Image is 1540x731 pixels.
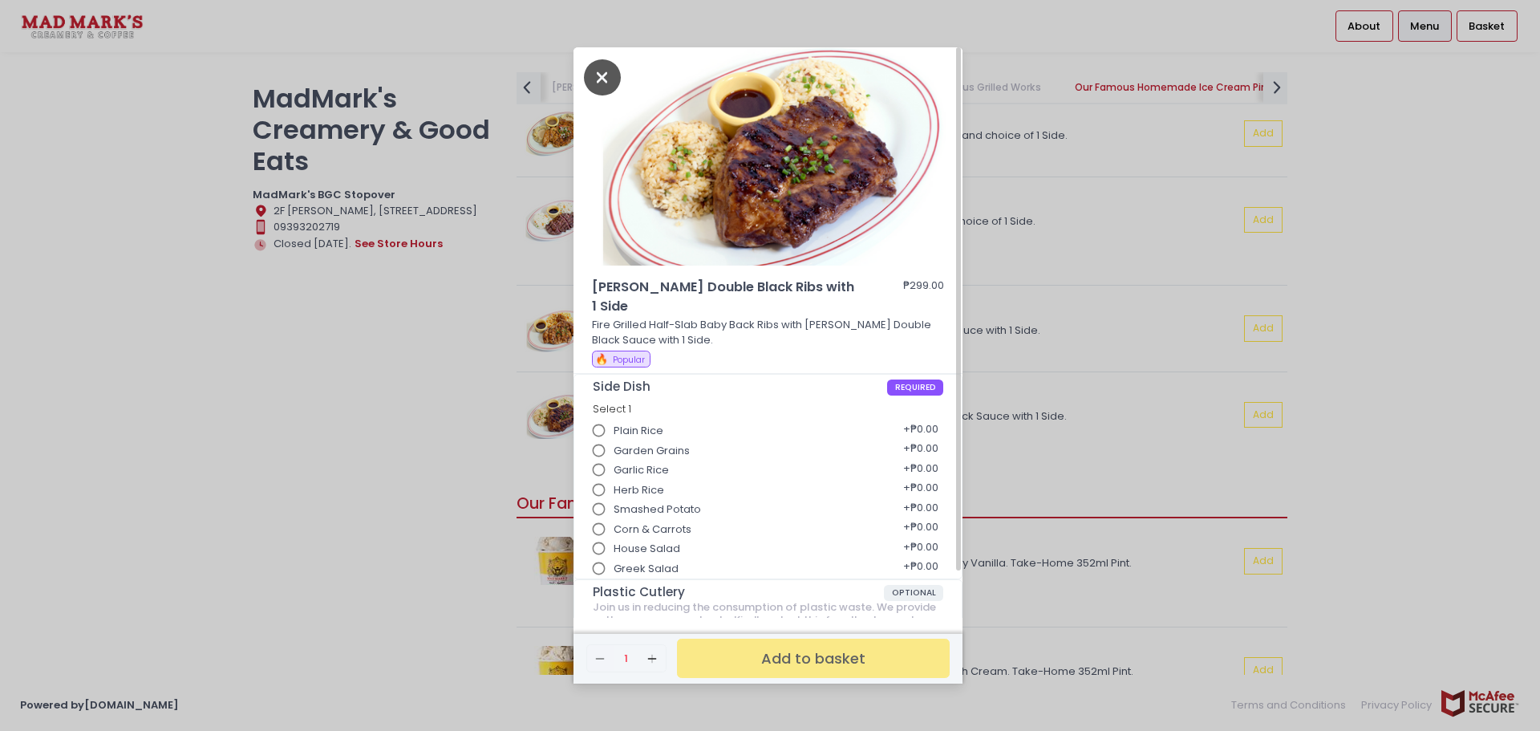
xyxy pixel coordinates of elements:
div: + ₱0.00 [898,534,943,564]
span: OPTIONAL [884,585,944,601]
span: Corn & Carrots [614,522,691,538]
div: + ₱0.00 [898,494,943,525]
div: + ₱0.00 [898,475,943,506]
p: Fire Grilled Half-Slab Baby Back Ribs with [PERSON_NAME] Double Black Sauce with 1 Side. [592,317,945,348]
span: Plastic Cutlery [593,585,884,599]
span: Popular [613,354,645,366]
span: Smashed Potato [614,502,701,518]
div: ₱299.00 [903,278,944,317]
span: Herb Rice [614,482,664,498]
span: Plain Rice [614,423,663,439]
span: Garlic Rice [614,462,669,478]
span: [PERSON_NAME] Double Black Ribs with 1 Side [592,278,857,317]
div: + ₱0.00 [898,416,943,446]
span: Greek Salad [614,561,679,577]
span: REQUIRED [887,380,944,396]
div: + ₱0.00 [898,436,943,466]
span: Select 1 [593,402,631,416]
div: Join us in reducing the consumption of plastic waste. We provide cutlery upon request only. Kindl... [593,601,944,639]
button: Add to basket [677,639,950,678]
span: House Salad [614,541,680,557]
span: Side Dish [593,380,887,394]
span: Garden Grains [614,443,690,459]
button: Close [584,68,621,84]
div: + ₱0.00 [898,554,943,584]
div: + ₱0.00 [898,455,943,485]
img: Johnnie Double Black Ribs with 1 Side [573,47,962,266]
div: + ₱0.00 [898,514,943,545]
span: 🔥 [595,351,608,367]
